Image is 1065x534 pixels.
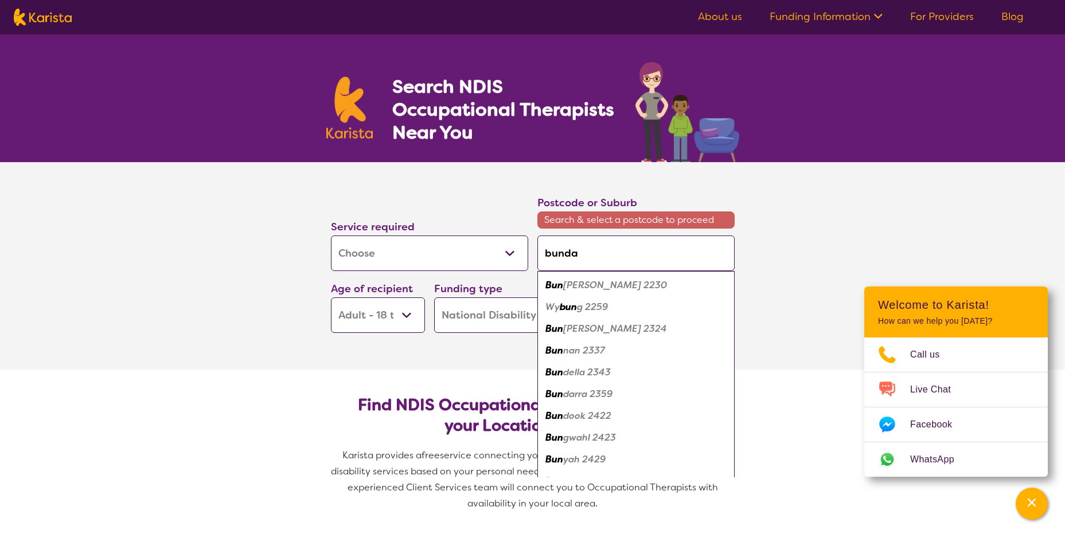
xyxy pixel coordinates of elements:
[545,344,563,356] em: Bun
[910,381,965,398] span: Live Chat
[545,431,563,443] em: Bun
[563,431,616,443] em: gwahl 2423
[543,427,729,449] div: Bungwahl 2423
[770,10,883,23] a: Funding Information
[563,366,611,378] em: della 2343
[545,323,563,335] em: Bun
[543,449,729,470] div: Bunyah 2429
[698,10,742,23] a: About us
[635,62,739,162] img: occupational-therapy
[545,475,563,487] em: Bun
[537,196,637,210] label: Postcode or Suburb
[543,318,729,340] div: Bundabah 2324
[910,451,968,468] span: WhatsApp
[342,449,422,461] span: Karista provides a
[545,388,563,400] em: Bun
[545,366,563,378] em: Bun
[340,395,725,436] h2: Find NDIS Occupational Therapists based on your Location & Needs
[537,235,735,271] input: Type
[392,75,615,144] h1: Search NDIS Occupational Therapists Near You
[910,416,966,433] span: Facebook
[1016,488,1048,520] button: Channel Menu
[563,279,667,291] em: [PERSON_NAME] 2230
[1001,10,1024,23] a: Blog
[577,301,608,313] em: g 2259
[543,470,729,492] div: Bundoora 3083
[14,9,72,26] img: Karista logo
[543,296,729,318] div: Wybung 2259
[422,449,440,461] span: free
[563,475,616,487] em: doora 3083
[545,301,560,313] em: Wy
[543,274,729,296] div: Bundeena 2230
[543,405,729,427] div: Bundook 2422
[543,362,729,383] div: Bundella 2343
[331,220,415,234] label: Service required
[910,346,954,363] span: Call us
[563,323,667,335] em: [PERSON_NAME] 2324
[563,388,613,400] em: darra 2359
[537,211,735,229] span: Search & select a postcode to proceed
[326,77,373,139] img: Karista logo
[545,410,563,422] em: Bun
[563,410,611,422] em: dook 2422
[878,298,1034,312] h2: Welcome to Karista!
[864,286,1048,477] div: Channel Menu
[878,316,1034,326] p: How can we help you [DATE]?
[545,453,563,465] em: Bun
[910,10,974,23] a: For Providers
[864,337,1048,477] ul: Choose channel
[563,453,606,465] em: yah 2429
[331,282,413,296] label: Age of recipient
[331,449,737,509] span: service connecting you with Occupational Therapists and other disability services based on your p...
[543,340,729,362] div: Bunnan 2337
[434,282,502,296] label: Funding type
[864,442,1048,477] a: Web link opens in a new tab.
[543,383,729,405] div: Bundarra 2359
[545,279,563,291] em: Bun
[560,301,577,313] em: bun
[563,344,605,356] em: nan 2337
